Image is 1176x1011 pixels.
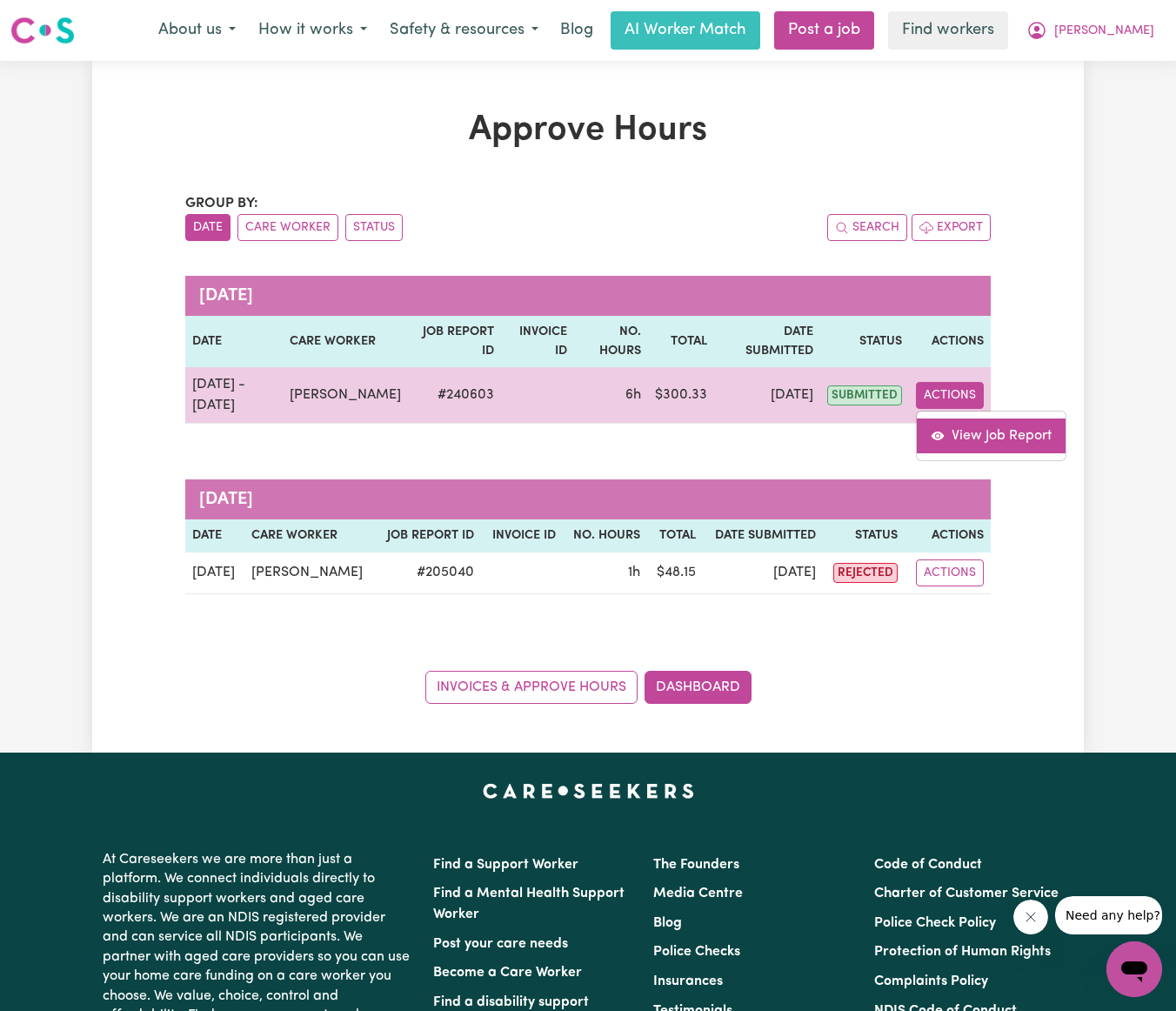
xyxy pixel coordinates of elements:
[909,316,991,367] th: Actions
[425,671,638,704] a: Invoices & Approve Hours
[433,858,578,872] a: Find a Support Worker
[345,214,403,241] button: sort invoices by paid status
[574,316,648,367] th: No. Hours
[823,519,905,552] th: Status
[916,559,984,586] button: Actions
[648,367,714,424] td: $ 300.33
[433,887,625,921] a: Find a Mental Health Support Worker
[874,916,996,930] a: Police Check Policy
[408,367,501,424] td: # 240603
[653,887,743,901] a: Media Centre
[408,316,501,367] th: Job Report ID
[244,552,376,594] td: [PERSON_NAME]
[1013,900,1048,934] iframe: Close message
[653,858,739,872] a: The Founders
[247,12,378,49] button: How it works
[625,388,641,402] span: 6 hours
[10,10,75,50] a: Careseekers logo
[185,367,283,424] td: [DATE] - [DATE]
[244,519,376,552] th: Care worker
[714,367,820,424] td: [DATE]
[483,784,694,798] a: Careseekers home page
[874,945,1051,959] a: Protection of Human Rights
[433,966,582,980] a: Become a Care Worker
[376,519,482,552] th: Job Report ID
[1106,941,1162,997] iframe: Button to launch messaging window
[378,12,550,49] button: Safety & resources
[653,945,740,959] a: Police Checks
[185,276,991,316] caption: [DATE]
[648,316,714,367] th: Total
[905,519,991,552] th: Actions
[774,11,874,50] a: Post a job
[1015,12,1166,49] button: My Account
[501,316,574,367] th: Invoice ID
[185,316,283,367] th: Date
[10,15,75,46] img: Careseekers logo
[714,316,820,367] th: Date Submitted
[611,11,760,50] a: AI Worker Match
[185,479,991,519] caption: [DATE]
[820,316,909,367] th: Status
[185,214,231,241] button: sort invoices by date
[1054,22,1154,41] span: [PERSON_NAME]
[550,11,604,50] a: Blog
[185,197,258,211] span: Group by:
[874,858,982,872] a: Code of Conduct
[283,316,408,367] th: Care worker
[653,974,723,988] a: Insurances
[147,12,247,49] button: About us
[481,519,562,552] th: Invoice ID
[912,214,991,241] button: Export
[916,382,984,409] button: Actions
[647,552,703,594] td: $ 48.15
[916,411,1066,461] div: Actions
[653,916,682,930] a: Blog
[647,519,703,552] th: Total
[563,519,647,552] th: No. Hours
[827,214,907,241] button: Search
[433,937,568,951] a: Post your care needs
[703,519,823,552] th: Date Submitted
[888,11,1008,50] a: Find workers
[827,385,902,405] span: submitted
[645,671,752,704] a: Dashboard
[1055,896,1162,934] iframe: Message from company
[703,552,823,594] td: [DATE]
[874,887,1059,901] a: Charter of Customer Service
[376,552,482,594] td: # 205040
[874,974,988,988] a: Complaints Policy
[628,566,640,579] span: 1 hour
[185,110,991,151] h1: Approve Hours
[237,214,338,241] button: sort invoices by care worker
[185,519,244,552] th: Date
[283,367,408,424] td: [PERSON_NAME]
[833,563,898,583] span: rejected
[917,418,1066,453] a: View job report 240603
[185,552,244,594] td: [DATE]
